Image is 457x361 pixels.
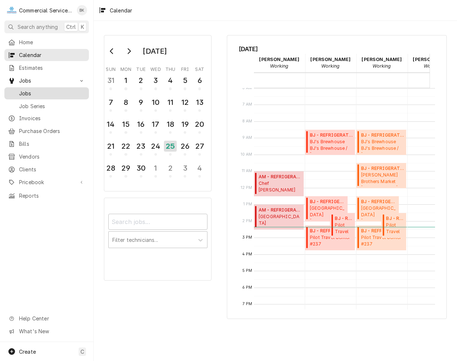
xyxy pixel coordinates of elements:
[105,75,116,86] div: 31
[165,163,176,174] div: 2
[4,87,89,99] a: Jobs
[165,75,176,86] div: 4
[19,192,85,199] span: Reports
[104,35,211,191] div: Calendar Day Picker
[7,5,17,15] div: C
[4,138,89,150] a: Bills
[254,171,304,196] div: AM - REFRIGERATION(Active)Chef [PERSON_NAME] #2[STREET_ADDRESS]
[19,153,85,160] span: Vendors
[150,163,161,174] div: 1
[361,165,404,172] span: BJ - REFRIGERATION ( Finalized )
[120,163,131,174] div: 29
[178,64,192,73] th: Friday
[305,130,355,155] div: [Service] BJ - REFRIGERATION BJ's Brewhouse BJ's Brewhouse / 1730 N Main St, Salinas, CA 93906 ID...
[179,75,191,86] div: 5
[381,213,406,238] div: [Service] BJ - REFRIGERATION Pilot Travel Center #237 951 Work Street, Salinas, CA 93901 ID: JOB-...
[305,196,348,221] div: BJ - REFRIGERATION(Finalized)[GEOGRAPHIC_DATA][PERSON_NAME] - FS[GEOGRAPHIC_DATA] / [STREET_ADDRESS]
[19,127,85,135] span: Purchase Orders
[330,213,355,238] div: BJ - REFRIGERATION(Active)Pilot Travel Center #237[STREET_ADDRESS]
[335,222,353,236] span: Pilot Travel Center #237 [STREET_ADDRESS]
[335,215,353,222] span: BJ - REFRIGERATION ( Active )
[179,163,191,174] div: 3
[19,38,85,46] span: Home
[135,75,147,86] div: 2
[356,130,407,155] div: BJ - REFRIGERATION(Finalized)BJ's BrewhouseBJ's Brewhouse / [STREET_ADDRESS]
[194,163,205,174] div: 4
[77,5,87,15] div: Brian Key's Avatar
[241,102,254,107] span: 7 AM
[361,234,404,248] span: Pilot Travel Center #237 [STREET_ADDRESS]
[310,205,345,219] span: [GEOGRAPHIC_DATA][PERSON_NAME] - FS [GEOGRAPHIC_DATA] / [STREET_ADDRESS]
[356,196,399,221] div: [Service] BJ - REFRIGERATION Santa Rita Union School District - FS New Republic School / 636 Arca...
[310,228,353,234] span: BJ - REFRIGERATION ( Active )
[270,63,288,69] em: Working
[105,119,116,130] div: 14
[105,141,116,152] div: 21
[361,198,397,205] span: BJ - REFRIGERATION ( Finalized )
[356,54,408,72] div: Brandon Johnson - Working
[179,119,191,130] div: 19
[240,135,254,141] span: 9 AM
[310,138,353,152] span: BJ's Brewhouse BJ's Brewhouse / [STREET_ADDRESS]
[19,51,85,59] span: Calendar
[310,198,345,205] span: BJ - REFRIGERATION ( Finalized )
[19,166,85,173] span: Clients
[310,234,353,248] span: Pilot Travel Center #237 [STREET_ADDRESS]
[386,215,404,222] span: BJ - REFRIGERATION ( Active )
[4,176,89,188] a: Go to Pricebook
[19,64,85,72] span: Estimates
[120,119,131,130] div: 15
[330,213,355,238] div: [Service] BJ - REFRIGERATION Pilot Travel Center #237 951 Work Street, Salinas, CA 93901 ID: JOB-...
[254,205,304,229] div: [Service] AM - REFRIGERATION Santa Rita Union School District - FS SANTA RITA Central Kitchen / 1...
[239,152,254,157] span: 10 AM
[4,62,89,74] a: Estimates
[259,207,301,213] span: AM - REFRIGERATION ( Past Due )
[120,141,131,152] div: 22
[19,114,85,122] span: Invoices
[4,190,89,202] a: Reports
[194,141,205,152] div: 27
[4,312,89,324] a: Go to Help Center
[135,141,147,152] div: 23
[19,90,85,97] span: Jobs
[165,119,176,130] div: 18
[19,349,36,355] span: Create
[227,35,447,319] div: Calendar Calendar
[81,23,84,31] span: K
[192,64,207,73] th: Saturday
[310,132,353,138] span: BJ - REFRIGERATION ( Finalized )
[4,100,89,112] a: Job Series
[240,218,254,224] span: 2 PM
[135,97,147,108] div: 9
[105,45,119,57] button: Go to previous month
[150,141,161,152] div: 24
[108,207,207,256] div: Calendar Filters
[108,214,207,230] input: Search jobs...
[254,54,305,72] div: Audie Murphy - Working
[135,163,147,174] div: 30
[4,163,89,175] a: Clients
[361,172,404,186] span: [PERSON_NAME] Brothers Market [PERSON_NAME] Brothers Market / [STREET_ADDRESS][PERSON_NAME]
[362,57,402,62] strong: [PERSON_NAME]
[240,85,254,91] span: 6 AM
[19,7,73,14] div: Commercial Service Co.
[259,213,301,227] span: [GEOGRAPHIC_DATA][PERSON_NAME] - FS SANTA [PERSON_NAME] Central Kitchen / [STREET_ADDRESS][PERSON...
[305,196,348,221] div: [Service] BJ - REFRIGERATION Santa Rita Union School District - FS New Republic School / 636 Arca...
[104,64,118,73] th: Sunday
[150,75,161,86] div: 3
[4,20,89,33] button: Search anythingCtrlK
[104,198,211,280] div: Calendar Filters
[120,75,131,86] div: 1
[135,119,147,130] div: 16
[4,75,89,87] a: Go to Jobs
[150,119,161,130] div: 17
[19,327,85,335] span: What's New
[121,45,136,57] button: Go to next month
[240,268,254,274] span: 5 PM
[66,23,76,31] span: Ctrl
[7,5,17,15] div: Commercial Service Co.'s Avatar
[240,251,254,257] span: 4 PM
[239,185,254,191] span: 12 PM
[241,301,254,307] span: 7 PM
[361,138,404,152] span: BJ's Brewhouse BJ's Brewhouse / [STREET_ADDRESS]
